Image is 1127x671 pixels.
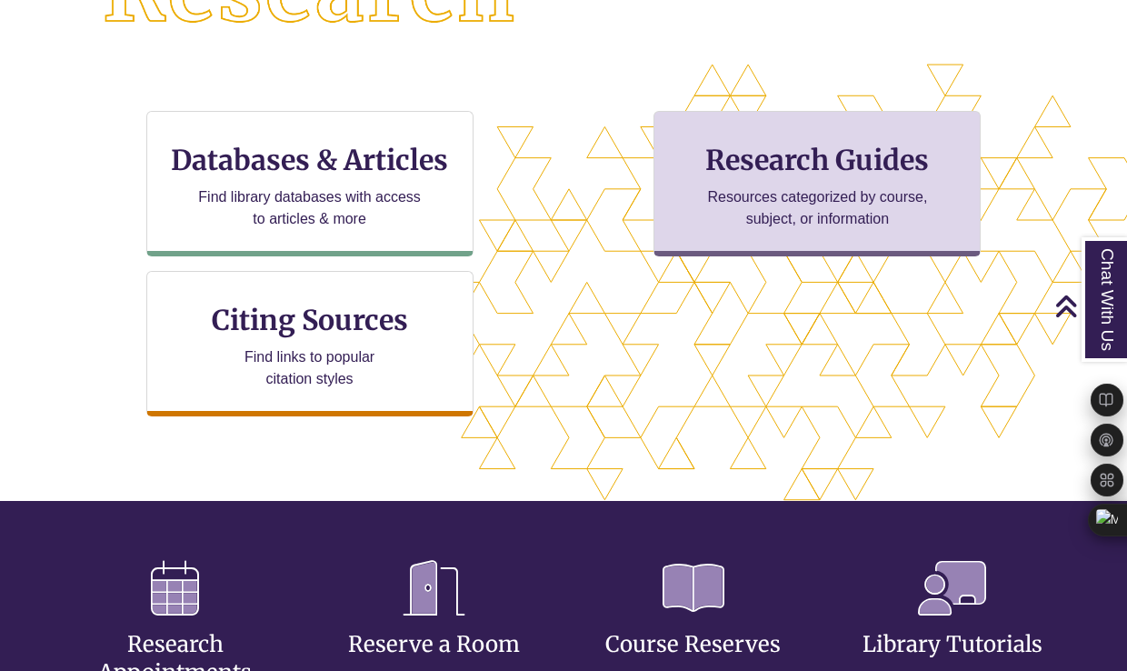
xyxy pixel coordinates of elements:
[653,111,981,256] a: Research Guides Resources categorized by course, subject, or information
[605,586,781,658] a: Course Reserves
[162,143,458,177] h3: Databases & Articles
[191,186,428,230] p: Find library databases with access to articles & more
[221,346,398,390] p: Find links to popular citation styles
[699,186,936,230] p: Resources categorized by course, subject, or information
[146,271,474,416] a: Citing Sources Find links to popular citation styles
[146,111,474,256] a: Databases & Articles Find library databases with access to articles & more
[1054,294,1122,318] a: Back to Top
[348,586,520,658] a: Reserve a Room
[199,303,421,337] h3: Citing Sources
[669,143,965,177] h3: Research Guides
[863,586,1042,658] a: Library Tutorials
